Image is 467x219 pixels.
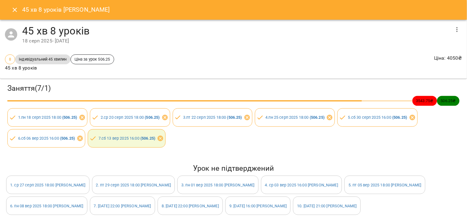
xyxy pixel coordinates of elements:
[18,136,75,141] a: 6.сб 06 вер 2025 16:00 (506.25)
[94,204,151,208] a: 7. [DATE] 22:00 [PERSON_NAME]
[62,115,77,120] b: ( 506.25 )
[5,56,15,62] span: 8
[22,5,110,14] h6: 45 хв 8 уроків [PERSON_NAME]
[297,204,356,208] a: 10. [DATE] 21:00 [PERSON_NAME]
[229,204,287,208] a: 9. [DATE] 16:00 [PERSON_NAME]
[18,115,77,120] a: 1.пн 18 серп 2025 18:00 (506.25)
[162,204,219,208] a: 8. [DATE] 22:00 [PERSON_NAME]
[71,56,114,62] span: Ціна за урок 506.25
[96,183,171,187] a: 2. пт 29 серп 2025 18:00 [PERSON_NAME]
[10,183,86,187] a: 1. ср 27 серп 2025 18:00 [PERSON_NAME]
[22,25,450,37] h4: 45 хв 8 уроків
[7,84,460,93] h3: Заняття ( 7 / 1 )
[10,204,83,208] a: 6. пн 08 вер 2025 18:00 [PERSON_NAME]
[6,164,461,173] h5: Урок не підтверджений
[7,129,85,148] div: 6.сб 06 вер 2025 16:00 (506.25)
[15,56,70,62] span: індивідуальний 45 хвилин
[265,183,338,187] a: 4. ср 03 вер 2025 16:00 [PERSON_NAME]
[145,115,159,120] b: ( 506.25 )
[227,115,242,120] b: ( 506.25 )
[437,98,460,104] span: 506.25 ₴
[140,136,155,141] b: ( 506.25 )
[101,115,160,120] a: 2.ср 20 серп 2025 18:00 (506.25)
[413,98,437,104] span: 3543.75 ₴
[90,108,170,127] div: 2.ср 20 серп 2025 18:00 (506.25)
[255,108,335,127] div: 4.пн 25 серп 2025 18:00 (506.25)
[5,64,114,72] p: 45 хв 8 уроків
[60,136,75,141] b: ( 506.25 )
[7,2,22,17] button: Close
[434,54,462,62] p: Ціна : 4050 ₴
[348,115,407,120] a: 5.сб 30 серп 2025 16:00 (506.25)
[181,183,255,187] a: 3. пн 01 вер 2025 18:00 [PERSON_NAME]
[22,37,450,45] div: 18 серп 2025 - [DATE]
[337,108,417,127] div: 5.сб 30 серп 2025 16:00 (506.25)
[310,115,324,120] b: ( 506.25 )
[173,108,252,127] div: 3.пт 22 серп 2025 18:00 (506.25)
[348,183,421,187] a: 5. пт 05 вер 2025 18:00 [PERSON_NAME]
[7,108,87,127] div: 1.пн 18 серп 2025 18:00 (506.25)
[393,115,407,120] b: ( 506.25 )
[88,129,166,148] div: 7.сб 13 вер 2025 16:00 (506.25)
[99,136,155,141] a: 7.сб 13 вер 2025 16:00 (506.25)
[183,115,242,120] a: 3.пт 22 серп 2025 18:00 (506.25)
[266,115,325,120] a: 4.пн 25 серп 2025 18:00 (506.25)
